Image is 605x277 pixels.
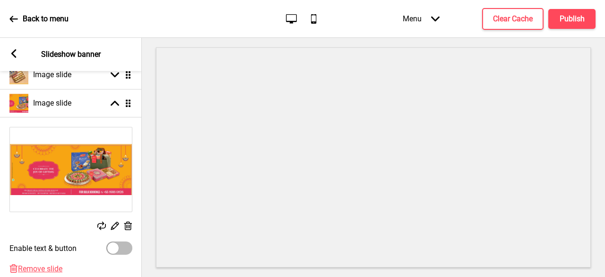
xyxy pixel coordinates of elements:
[9,6,69,32] a: Back to menu
[18,264,62,273] span: Remove slide
[9,244,77,253] label: Enable text & button
[23,14,69,24] p: Back to menu
[560,14,585,24] h4: Publish
[393,5,449,33] div: Menu
[548,9,596,29] button: Publish
[33,70,71,80] h4: Image slide
[482,8,544,30] button: Clear Cache
[493,14,533,24] h4: Clear Cache
[41,49,101,60] p: Slideshow banner
[33,98,71,108] h4: Image slide
[10,127,132,212] img: Image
